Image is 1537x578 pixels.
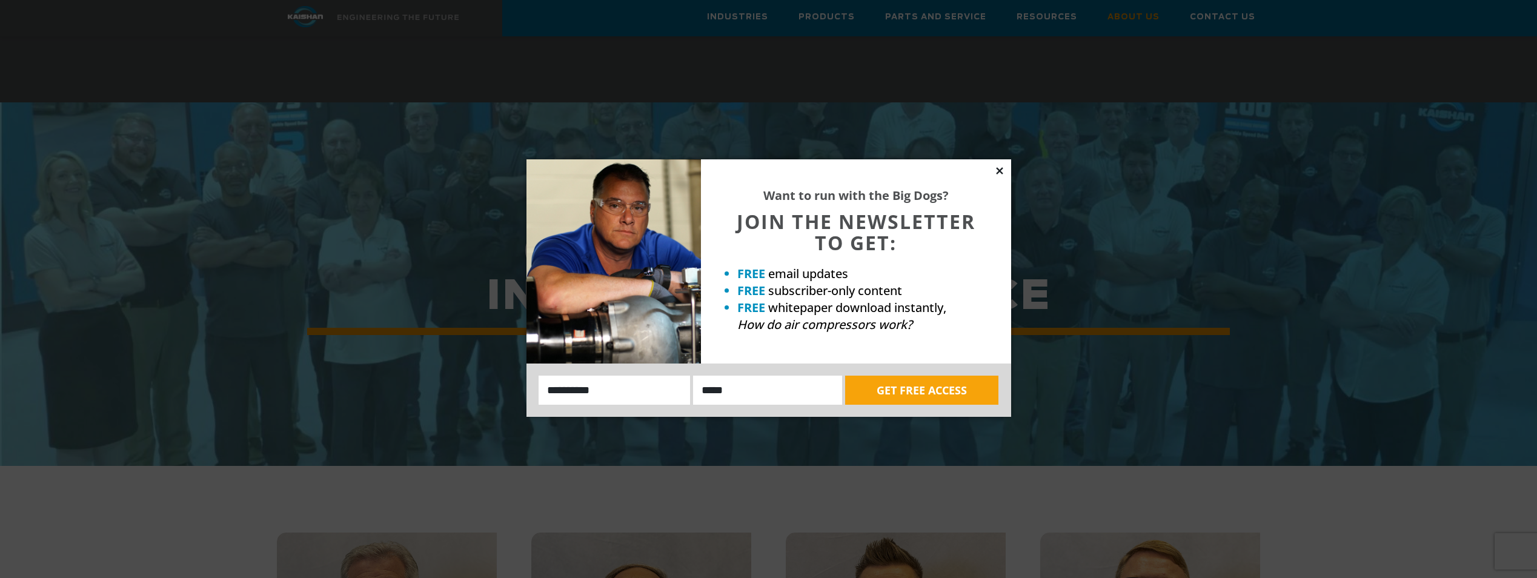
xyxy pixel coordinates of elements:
[693,376,842,405] input: Email
[737,299,765,316] strong: FREE
[768,282,902,299] span: subscriber-only content
[763,187,949,204] strong: Want to run with the Big Dogs?
[539,376,691,405] input: Name:
[737,208,975,256] span: JOIN THE NEWSLETTER TO GET:
[845,376,998,405] button: GET FREE ACCESS
[768,299,946,316] span: whitepaper download instantly,
[737,282,765,299] strong: FREE
[737,265,765,282] strong: FREE
[737,316,912,333] em: How do air compressors work?
[768,265,848,282] span: email updates
[994,165,1005,176] button: Close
